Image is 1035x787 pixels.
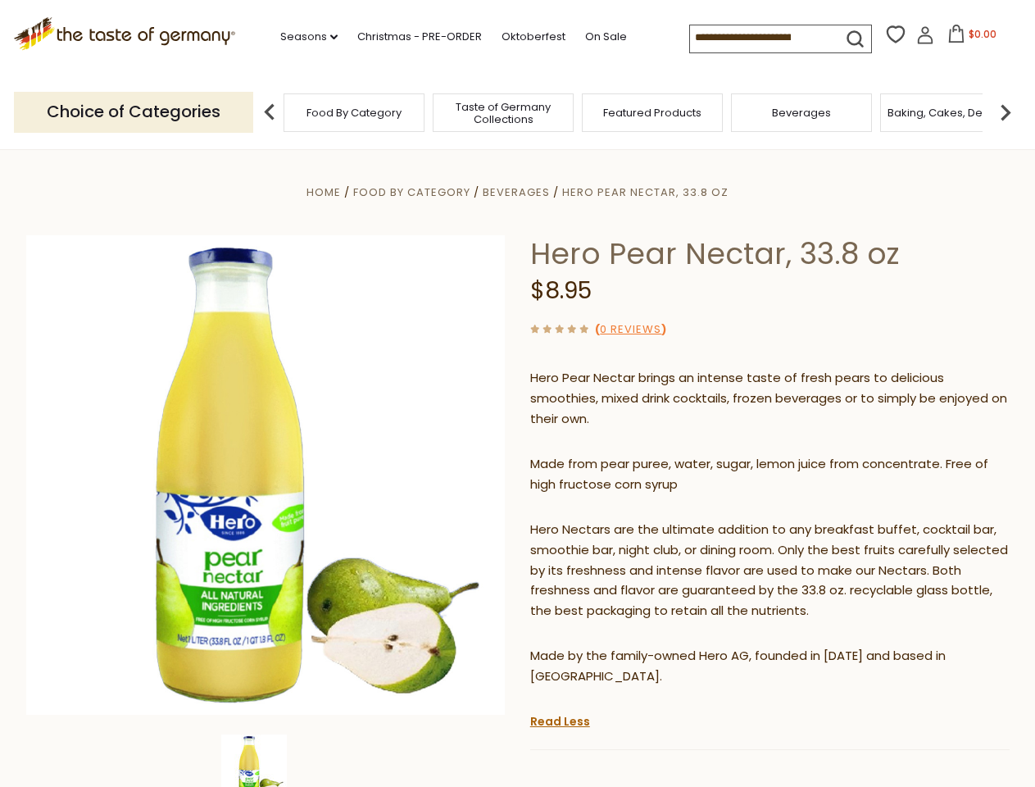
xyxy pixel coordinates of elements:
[353,184,470,200] a: Food By Category
[280,28,338,46] a: Seasons
[530,454,1010,495] p: Made from pear puree, water, sugar, lemon juice from concentrate. Free of high fructose corn syrup​
[306,184,341,200] a: Home
[438,101,569,125] a: Taste of Germany Collections
[26,235,506,715] img: Hero Pear Nectar, 33.8 oz
[969,27,996,41] span: $0.00
[483,184,550,200] a: Beverages
[562,184,729,200] a: Hero Pear Nectar, 33.8 oz
[530,520,1010,622] p: Hero Nectars are the ultimate addition to any breakfast buffet, cocktail bar, smoothie bar, night...
[14,92,253,132] p: Choice of Categories
[937,25,1007,49] button: $0.00
[357,28,482,46] a: Christmas - PRE-ORDER
[603,107,701,119] a: Featured Products
[530,235,1010,272] h1: Hero Pear Nectar, 33.8 oz
[989,96,1022,129] img: next arrow
[887,107,1015,119] a: Baking, Cakes, Desserts
[306,107,402,119] a: Food By Category
[530,368,1010,430] p: Hero Pear Nectar brings an intense taste of fresh pears to delicious smoothies, mixed drink cockt...
[253,96,286,129] img: previous arrow
[600,321,661,339] a: 0 Reviews
[772,107,831,119] a: Beverages
[530,713,590,730] a: Read Less
[530,646,1010,687] p: Made by the family-owned Hero AG, founded in [DATE] and based in [GEOGRAPHIC_DATA].
[585,28,627,46] a: On Sale
[595,321,666,337] span: ( )
[530,275,592,307] span: $8.95
[502,28,565,46] a: Oktoberfest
